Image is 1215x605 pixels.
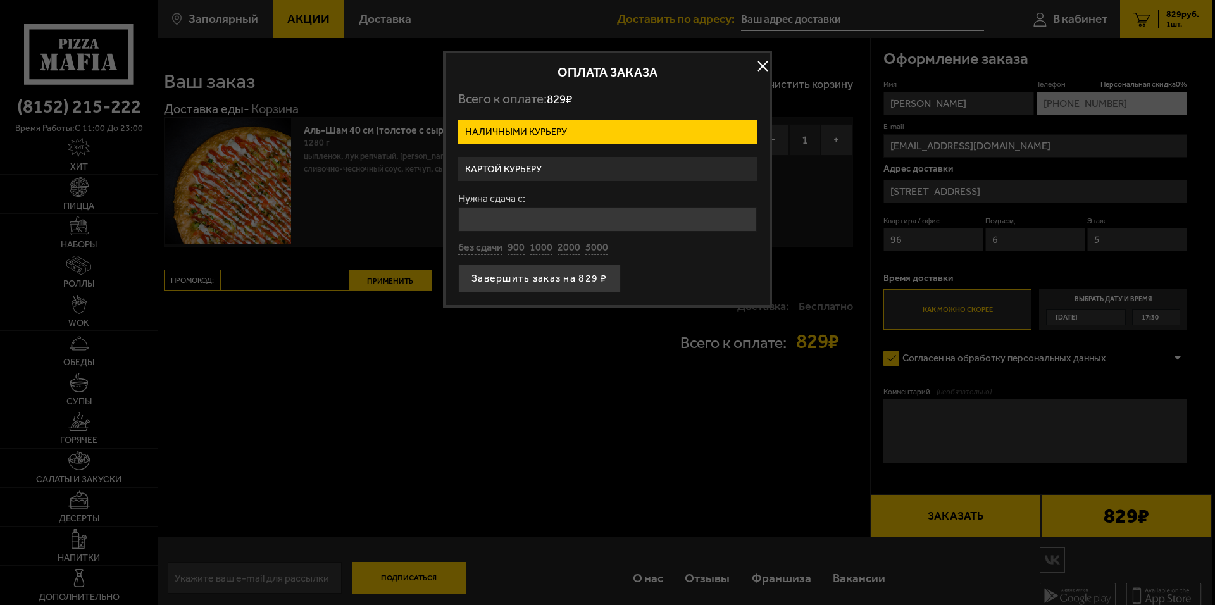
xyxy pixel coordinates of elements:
[547,92,572,106] span: 829 ₽
[585,241,608,255] button: 5000
[458,120,757,144] label: Наличными курьеру
[458,91,757,107] p: Всего к оплате:
[558,241,580,255] button: 2000
[458,66,757,78] h2: Оплата заказа
[458,265,621,292] button: Завершить заказ на 829 ₽
[508,241,525,255] button: 900
[458,194,757,204] label: Нужна сдача с:
[458,157,757,182] label: Картой курьеру
[530,241,552,255] button: 1000
[458,241,502,255] button: без сдачи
